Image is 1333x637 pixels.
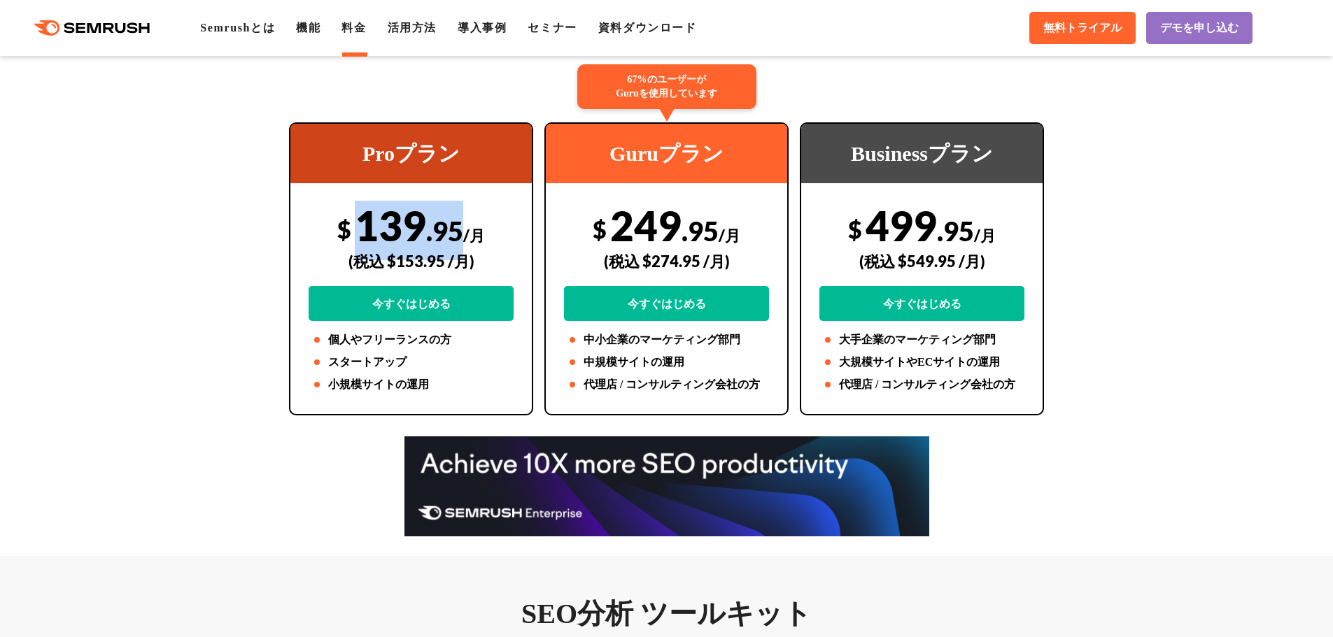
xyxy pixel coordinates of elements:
a: 活用方法 [388,22,437,34]
div: Businessプラン [801,124,1043,183]
span: .95 [682,215,719,247]
span: $ [337,215,351,243]
div: 249 [564,201,769,321]
span: $ [848,215,862,243]
div: 67%のユーザーが Guruを使用しています [577,64,756,109]
li: スタートアップ [309,354,514,371]
div: (税込 $153.95 /月) [309,236,514,286]
div: Proプラン [290,124,532,183]
li: 中小企業のマーケティング部門 [564,331,769,348]
a: 今すぐはじめる [309,286,514,321]
div: 499 [819,201,1024,321]
a: 今すぐはじめる [564,286,769,321]
a: 無料トライアル [1029,12,1136,44]
span: 無料トライアル [1043,21,1122,36]
li: 個人やフリーランスの方 [309,331,514,348]
a: Semrushとは [200,22,275,34]
span: .95 [426,215,463,247]
a: 導入事例 [458,22,507,34]
div: 139 [309,201,514,321]
li: 大手企業のマーケティング部門 [819,331,1024,348]
a: 資料ダウンロード [598,22,697,34]
span: .95 [937,215,974,247]
div: (税込 $274.95 /月) [564,236,769,286]
a: 機能 [296,22,320,34]
span: $ [593,215,607,243]
a: 今すぐはじめる [819,286,1024,321]
span: /月 [719,226,740,245]
a: デモを申し込む [1146,12,1253,44]
li: 大規模サイトやECサイトの運用 [819,354,1024,371]
li: 小規模サイトの運用 [309,376,514,393]
span: /月 [974,226,996,245]
li: 中規模サイトの運用 [564,354,769,371]
a: 料金 [341,22,366,34]
div: (税込 $549.95 /月) [819,236,1024,286]
div: Guruプラン [546,124,787,183]
span: デモを申し込む [1160,21,1239,36]
h3: SEO分析 ツールキット [289,596,1044,631]
li: 代理店 / コンサルティング会社の方 [564,376,769,393]
span: /月 [463,226,485,245]
a: セミナー [528,22,577,34]
li: 代理店 / コンサルティング会社の方 [819,376,1024,393]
